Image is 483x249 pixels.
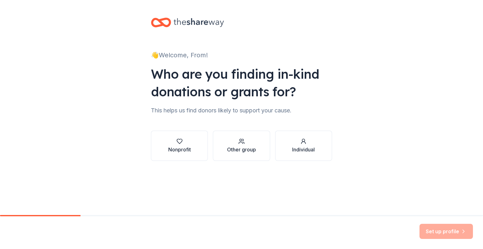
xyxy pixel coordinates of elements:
[151,50,332,60] div: 👋 Welcome, From!
[275,131,332,161] button: Individual
[213,131,270,161] button: Other group
[292,146,315,153] div: Individual
[168,146,191,153] div: Nonprofit
[227,146,256,153] div: Other group
[151,131,208,161] button: Nonprofit
[151,105,332,116] div: This helps us find donors likely to support your cause.
[151,65,332,100] div: Who are you finding in-kind donations or grants for?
